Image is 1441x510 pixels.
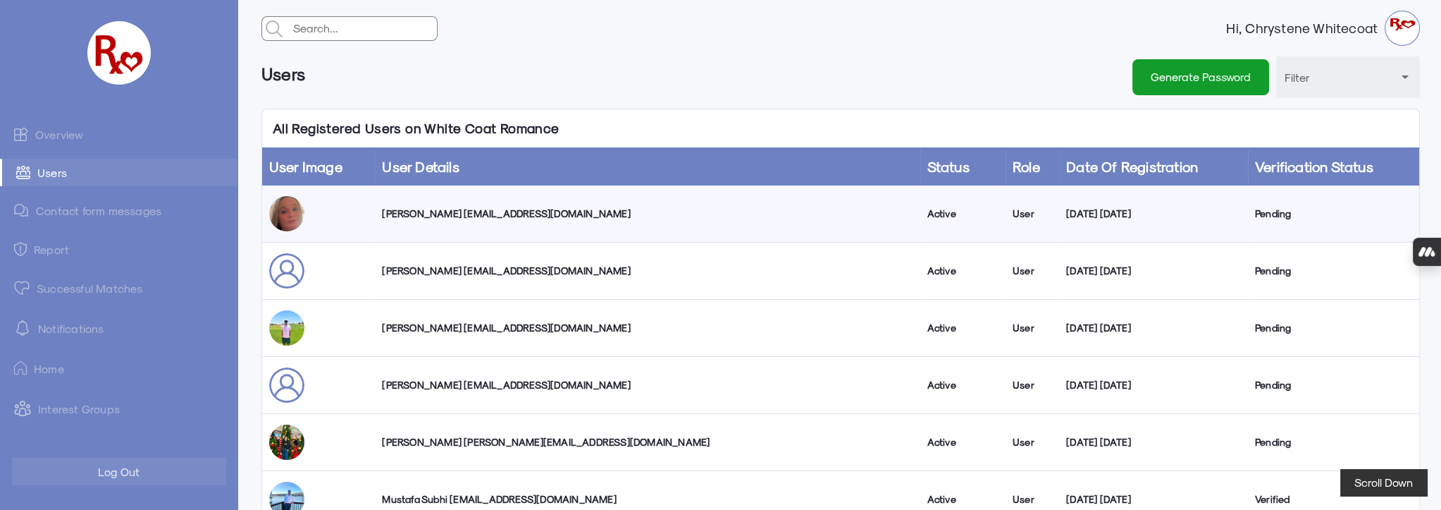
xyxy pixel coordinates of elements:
[1066,158,1198,175] a: Date of Registration
[1013,435,1052,449] div: User
[269,253,304,289] img: user_sepfus.png
[1340,469,1427,496] button: Scroll Down
[14,242,27,256] img: admin-ic-report.svg
[382,492,913,506] div: Mustafa Subhi [EMAIL_ADDRESS][DOMAIN_NAME]
[1255,321,1412,335] div: Pending
[382,378,913,392] div: [PERSON_NAME] [EMAIL_ADDRESS][DOMAIN_NAME]
[14,204,29,217] img: admin-ic-contact-message.svg
[1013,264,1052,278] div: User
[382,435,913,449] div: [PERSON_NAME] [PERSON_NAME][EMAIL_ADDRESS][DOMAIN_NAME]
[382,321,913,335] div: [PERSON_NAME] [EMAIL_ADDRESS][DOMAIN_NAME]
[382,207,913,221] div: [PERSON_NAME] [EMAIL_ADDRESS][DOMAIN_NAME]
[12,458,226,485] button: Log Out
[1255,207,1412,221] div: Pending
[16,166,30,179] img: admin-ic-users.svg
[269,425,304,460] img: a2rzr2ubybcxl6bfrvql.jpg
[1066,492,1241,506] div: [DATE] [DATE]
[1255,492,1412,506] div: Verified
[1066,378,1241,392] div: [DATE] [DATE]
[14,127,28,141] img: admin-ic-overview.svg
[262,17,286,41] img: admin-search.svg
[1255,378,1412,392] div: Pending
[269,368,304,403] img: user_sepfus.png
[927,264,998,278] div: Active
[1013,378,1052,392] div: User
[269,196,304,231] img: jtjhk7gjqgkcnjpdczdd.jpg
[14,400,31,417] img: intrestGropus.svg
[927,158,970,175] a: Status
[1066,321,1241,335] div: [DATE] [DATE]
[14,281,30,295] img: matched.svg
[1013,492,1052,506] div: User
[1255,158,1373,175] a: Verification Status
[261,56,306,91] h6: Users
[269,310,304,346] img: gym6qtfsqojxq4r5xafh.jpg
[927,321,998,335] div: Active
[1013,158,1040,175] a: Role
[1226,21,1385,35] strong: Hi, Chrystene Whitecoat
[1066,264,1241,278] div: [DATE] [DATE]
[1066,435,1241,449] div: [DATE] [DATE]
[382,158,459,175] a: User Details
[927,207,998,221] div: Active
[1066,207,1241,221] div: [DATE] [DATE]
[1013,321,1052,335] div: User
[1255,264,1412,278] div: Pending
[262,109,570,147] p: All Registered Users on White Coat Romance
[1132,59,1269,95] button: Generate Password
[1013,207,1052,221] div: User
[382,264,913,278] div: [PERSON_NAME] [EMAIL_ADDRESS][DOMAIN_NAME]
[269,158,342,175] a: User Image
[290,17,437,40] input: Search...
[14,361,27,375] img: ic-home.png
[927,378,998,392] div: Active
[927,435,998,449] div: Active
[14,320,31,336] img: notification-default-white.svg
[1255,435,1412,449] div: Pending
[927,492,998,506] div: Active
